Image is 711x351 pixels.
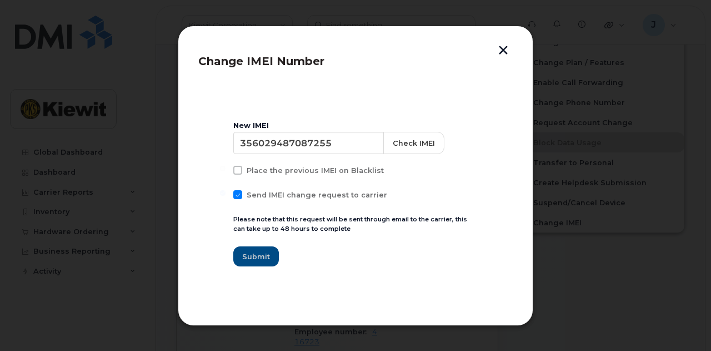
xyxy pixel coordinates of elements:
[383,132,444,154] button: Check IMEI
[220,166,226,171] input: Place the previous IMEI on Blacklist
[242,251,270,262] span: Submit
[663,303,703,343] iframe: Messenger Launcher
[247,166,384,175] span: Place the previous IMEI on Blacklist
[233,246,279,266] button: Submit
[198,55,324,68] span: Change IMEI Number
[220,190,226,196] input: Send IMEI change request to carrier
[233,121,478,130] div: New IMEI
[233,215,467,233] small: Please note that this request will be sent through email to the carrier, this can take up to 48 h...
[247,191,387,199] span: Send IMEI change request to carrier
